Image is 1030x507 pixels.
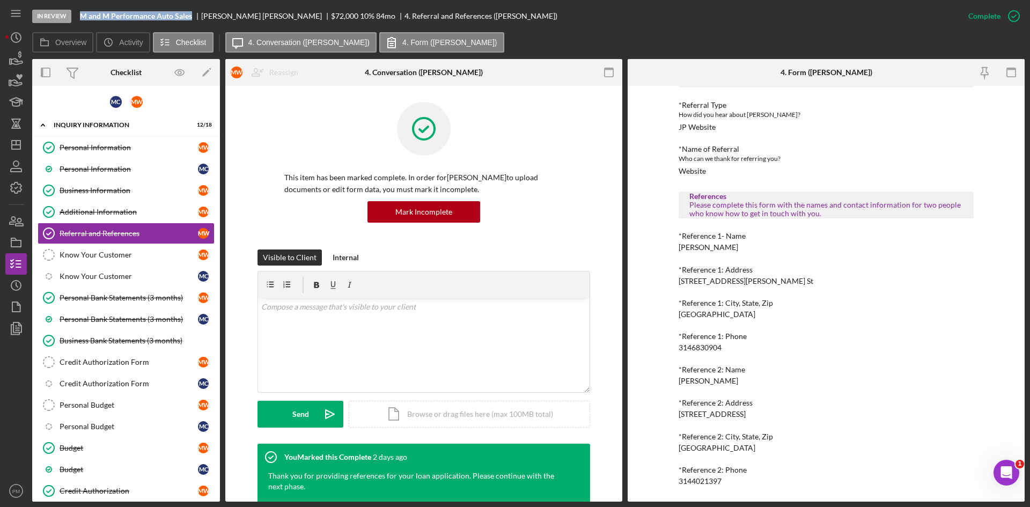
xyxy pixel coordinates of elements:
[198,314,209,325] div: M C
[38,287,215,308] a: Personal Bank Statements (3 months)MW
[198,249,209,260] div: M W
[38,351,215,373] a: Credit Authorization FormMW
[201,12,331,20] div: [PERSON_NAME] [PERSON_NAME]
[38,437,215,459] a: BudgetMW
[198,421,209,432] div: M C
[679,109,974,120] div: How did you hear about [PERSON_NAME]?
[96,32,150,53] button: Activity
[679,444,755,452] div: [GEOGRAPHIC_DATA]
[60,422,198,431] div: Personal Budget
[198,378,209,389] div: M C
[198,142,209,153] div: M W
[38,459,215,480] a: BudgetMC
[54,122,185,128] div: INQUIRY INFORMATION
[198,357,209,368] div: M W
[110,96,122,108] div: M C
[38,480,215,502] a: Credit AuthorizationMW
[38,158,215,180] a: Personal InformationMC
[80,12,192,20] b: M and M Performance Auto Sales
[679,145,974,153] div: *Name of Referral
[32,10,71,23] div: In Review
[60,229,198,238] div: Referral and References
[225,62,309,83] button: MWReassign
[292,401,309,428] div: Send
[198,207,209,217] div: M W
[198,185,209,196] div: M W
[1016,460,1024,468] span: 1
[176,38,207,47] label: Checklist
[367,201,480,223] button: Mark Incomplete
[284,172,563,196] p: This item has been marked complete. In order for [PERSON_NAME] to upload documents or edit form d...
[198,292,209,303] div: M W
[60,165,198,173] div: Personal Information
[5,480,27,502] button: PM
[38,201,215,223] a: Additional InformationMW
[284,453,371,461] div: You Marked this Complete
[55,38,86,47] label: Overview
[60,251,198,259] div: Know Your Customer
[153,32,214,53] button: Checklist
[12,488,20,494] text: PM
[60,401,198,409] div: Personal Budget
[968,5,1000,27] div: Complete
[38,244,215,266] a: Know Your CustomerMW
[679,266,974,274] div: *Reference 1: Address
[679,466,974,474] div: *Reference 2: Phone
[958,5,1025,27] button: Complete
[679,477,722,486] div: 3144021397
[269,62,298,83] div: Reassign
[60,143,198,152] div: Personal Information
[198,486,209,496] div: M W
[402,38,497,47] label: 4. Form ([PERSON_NAME])
[38,330,215,351] a: Business Bank Statements (3 months)
[38,416,215,437] a: Personal BudgetMC
[225,32,377,53] button: 4. Conversation ([PERSON_NAME])
[373,453,407,461] time: 2025-10-06 13:41
[404,12,557,20] div: 4. Referral and References ([PERSON_NAME])
[193,122,212,128] div: 12 / 18
[32,32,93,53] button: Overview
[231,67,242,78] div: M W
[679,432,974,441] div: *Reference 2: City, State, Zip
[60,208,198,216] div: Additional Information
[268,471,569,492] div: Thank you for providing references for your loan application. Please continue with the next phase.
[679,377,738,385] div: [PERSON_NAME]
[331,11,358,20] span: $72,000
[379,32,504,53] button: 4. Form ([PERSON_NAME])
[38,266,215,287] a: Know Your CustomerMC
[689,201,963,218] div: Please complete this form with the names and contact information for two people who know how to g...
[60,487,198,495] div: Credit Authorization
[679,153,974,164] div: Who can we thank for referring you?
[60,444,198,452] div: Budget
[679,101,974,109] div: *Referral Type
[38,308,215,330] a: Personal Bank Statements (3 months)MC
[198,228,209,239] div: M W
[38,394,215,416] a: Personal BudgetMW
[198,443,209,453] div: M W
[60,379,198,388] div: Credit Authorization Form
[994,460,1019,486] iframe: Intercom live chat
[60,336,214,345] div: Business Bank Statements (3 months)
[198,464,209,475] div: M C
[119,38,143,47] label: Activity
[679,277,813,285] div: [STREET_ADDRESS][PERSON_NAME] St
[198,164,209,174] div: M C
[257,401,343,428] button: Send
[333,249,359,266] div: Internal
[679,232,974,240] div: *Reference 1- Name
[60,293,198,302] div: Personal Bank Statements (3 months)
[679,299,974,307] div: *Reference 1: City, State, Zip
[60,315,198,324] div: Personal Bank Statements (3 months)
[679,365,974,374] div: *Reference 2: Name
[38,373,215,394] a: Credit Authorization FormMC
[60,358,198,366] div: Credit Authorization Form
[781,68,872,77] div: 4. Form ([PERSON_NAME])
[60,186,198,195] div: Business Information
[376,12,395,20] div: 84 mo
[198,271,209,282] div: M C
[395,201,452,223] div: Mark Incomplete
[689,192,963,201] div: References
[679,399,974,407] div: *Reference 2: Address
[679,243,738,252] div: [PERSON_NAME]
[679,410,746,418] div: [STREET_ADDRESS]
